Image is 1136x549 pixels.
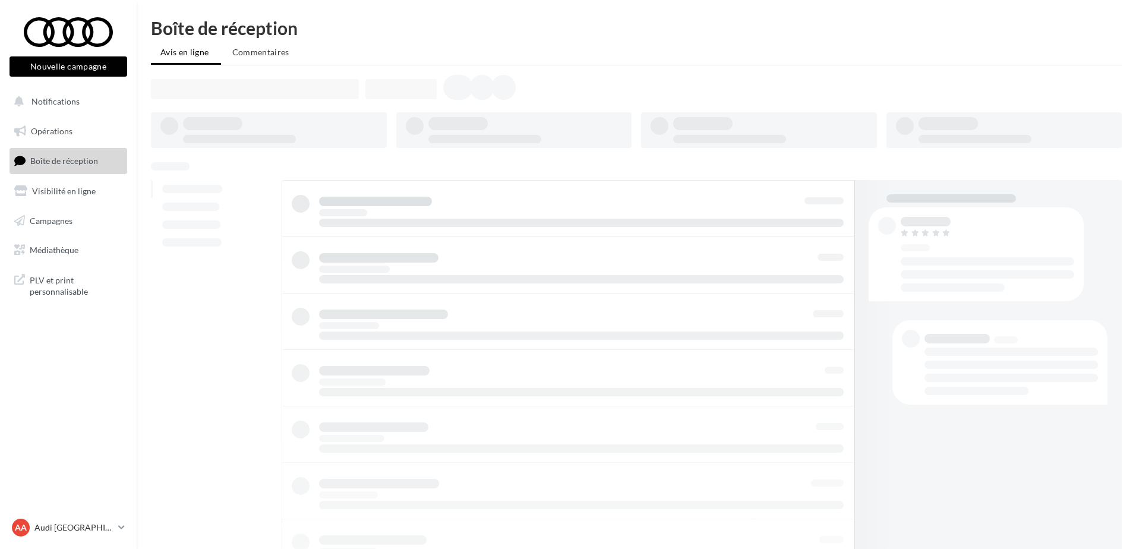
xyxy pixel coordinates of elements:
[31,126,72,136] span: Opérations
[10,56,127,77] button: Nouvelle campagne
[232,47,289,57] span: Commentaires
[7,179,130,204] a: Visibilité en ligne
[30,245,78,255] span: Médiathèque
[7,89,125,114] button: Notifications
[32,186,96,196] span: Visibilité en ligne
[30,215,72,225] span: Campagnes
[7,119,130,144] a: Opérations
[31,96,80,106] span: Notifications
[7,238,130,263] a: Médiathèque
[10,516,127,539] a: AA Audi [GEOGRAPHIC_DATA]
[7,148,130,173] a: Boîte de réception
[151,19,1122,37] div: Boîte de réception
[15,522,27,534] span: AA
[30,156,98,166] span: Boîte de réception
[30,272,122,298] span: PLV et print personnalisable
[7,267,130,302] a: PLV et print personnalisable
[34,522,113,534] p: Audi [GEOGRAPHIC_DATA]
[7,209,130,234] a: Campagnes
